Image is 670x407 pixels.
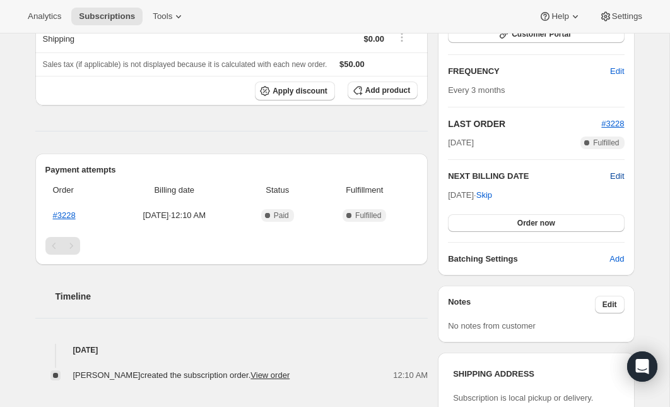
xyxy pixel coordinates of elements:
span: Add product [365,85,410,95]
button: Help [531,8,589,25]
h2: Timeline [56,290,428,303]
nav: Pagination [45,237,418,255]
span: Fulfillment [319,184,410,197]
a: #3228 [53,210,76,220]
span: Customer Portal [512,29,570,39]
span: Order now [517,218,555,228]
span: Skip [476,189,492,202]
span: [DATE] · [448,190,492,200]
span: 12:10 AM [393,369,428,382]
button: Skip [469,185,500,205]
th: Order [45,176,109,204]
button: #3228 [601,118,624,130]
span: Add [609,253,624,265]
button: Subscriptions [71,8,143,25]
a: #3228 [601,119,624,128]
span: Fulfilled [355,210,381,221]
span: Analytics [28,11,61,21]
button: Tools [145,8,192,25]
span: No notes from customer [448,321,536,331]
button: Edit [595,296,625,313]
span: Edit [602,300,617,310]
h6: Batching Settings [448,253,609,265]
h4: [DATE] [35,344,428,356]
div: Open Intercom Messenger [627,351,657,382]
button: Order now [448,214,624,232]
span: Sales tax (if applicable) is not displayed because it is calculated with each new order. [43,60,327,69]
h2: FREQUENCY [448,65,610,78]
span: [PERSON_NAME] created the subscription order. [73,370,290,380]
button: Add product [348,82,418,99]
span: Fulfilled [593,138,619,148]
span: [DATE] [448,137,474,149]
span: Apply discount [273,86,327,96]
button: Shipping actions [392,30,412,44]
span: Paid [274,210,289,221]
h2: Payment attempts [45,164,418,176]
h2: NEXT BILLING DATE [448,170,610,183]
button: Edit [602,61,632,82]
a: View order [250,370,290,380]
span: $50.00 [339,59,365,69]
h2: LAST ORDER [448,118,601,130]
span: Settings [612,11,642,21]
span: Subscription is local pickup or delivery. [453,393,593,403]
h3: SHIPPING ADDRESS [453,368,619,380]
span: Every 3 months [448,85,505,95]
button: Edit [610,170,624,183]
span: Status [244,184,311,197]
span: [DATE] · 12:10 AM [112,209,236,222]
span: Help [551,11,568,21]
span: $0.00 [363,34,384,44]
th: Shipping [35,25,225,52]
button: Apply discount [255,82,335,100]
h3: Notes [448,296,595,313]
button: Customer Portal [448,25,624,43]
span: Billing date [112,184,236,197]
button: Add [602,249,632,269]
span: Edit [610,65,624,78]
button: Settings [592,8,650,25]
span: Tools [153,11,172,21]
span: Subscriptions [79,11,135,21]
button: Analytics [20,8,69,25]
